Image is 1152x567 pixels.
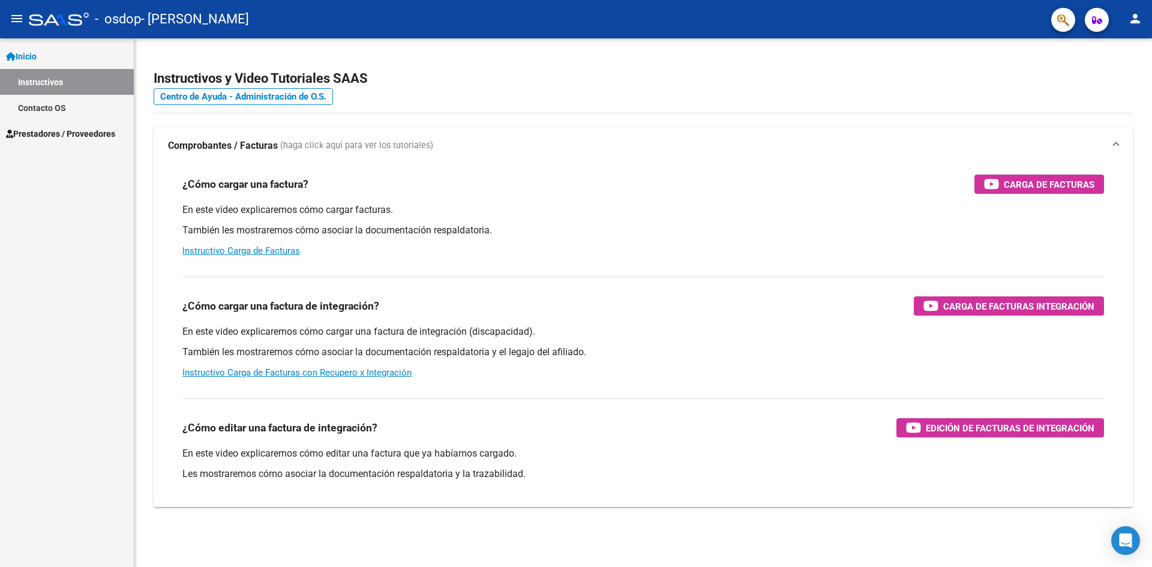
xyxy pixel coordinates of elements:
mat-icon: person [1128,11,1142,26]
span: - osdop [95,6,141,32]
h3: ¿Cómo editar una factura de integración? [182,419,377,436]
mat-icon: menu [10,11,24,26]
p: En este video explicaremos cómo cargar una factura de integración (discapacidad). [182,325,1104,338]
p: También les mostraremos cómo asociar la documentación respaldatoria. [182,224,1104,237]
a: Centro de Ayuda - Administración de O.S. [154,88,333,105]
mat-expansion-panel-header: Comprobantes / Facturas (haga click aquí para ver los tutoriales) [154,127,1133,165]
strong: Comprobantes / Facturas [168,139,278,152]
span: (haga click aquí para ver los tutoriales) [280,139,433,152]
p: También les mostraremos cómo asociar la documentación respaldatoria y el legajo del afiliado. [182,346,1104,359]
button: Edición de Facturas de integración [896,418,1104,437]
span: Prestadores / Proveedores [6,127,115,140]
h3: ¿Cómo cargar una factura de integración? [182,298,379,314]
span: Carga de Facturas Integración [943,299,1094,314]
a: Instructivo Carga de Facturas [182,245,300,256]
h3: ¿Cómo cargar una factura? [182,176,308,193]
a: Instructivo Carga de Facturas con Recupero x Integración [182,367,412,378]
span: Inicio [6,50,37,63]
span: - [PERSON_NAME] [141,6,249,32]
p: En este video explicaremos cómo editar una factura que ya habíamos cargado. [182,447,1104,460]
p: En este video explicaremos cómo cargar facturas. [182,203,1104,217]
p: Les mostraremos cómo asociar la documentación respaldatoria y la trazabilidad. [182,467,1104,481]
div: Open Intercom Messenger [1111,526,1140,555]
span: Carga de Facturas [1004,177,1094,192]
button: Carga de Facturas [974,175,1104,194]
div: Comprobantes / Facturas (haga click aquí para ver los tutoriales) [154,165,1133,507]
button: Carga de Facturas Integración [914,296,1104,316]
h2: Instructivos y Video Tutoriales SAAS [154,67,1133,90]
span: Edición de Facturas de integración [926,421,1094,436]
